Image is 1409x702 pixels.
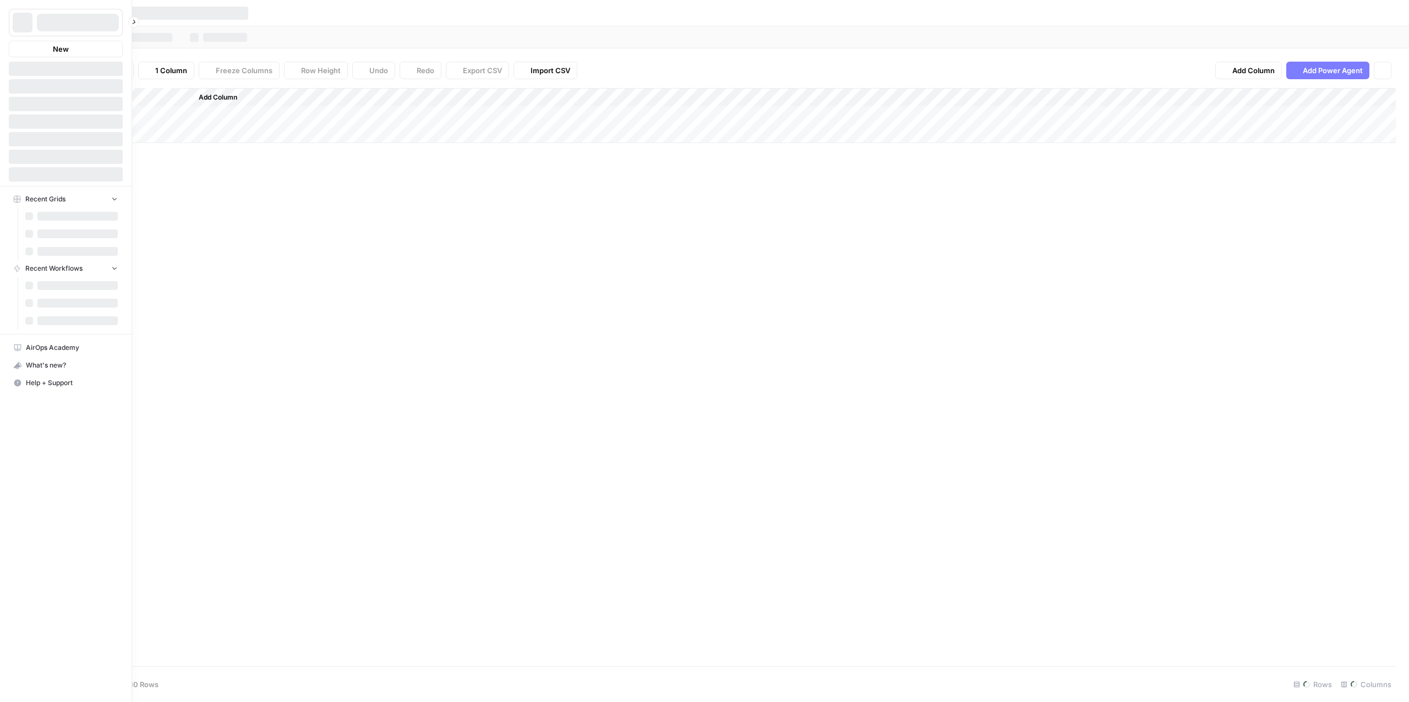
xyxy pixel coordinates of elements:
[1215,62,1282,79] button: Add Column
[9,41,123,57] button: New
[184,90,242,105] button: Add Column
[26,343,118,353] span: AirOps Academy
[9,357,123,374] button: What's new?
[25,264,83,273] span: Recent Workflows
[352,62,395,79] button: Undo
[9,357,122,374] div: What's new?
[199,92,237,102] span: Add Column
[514,62,577,79] button: Import CSV
[531,65,570,76] span: Import CSV
[1336,676,1396,693] div: Columns
[400,62,441,79] button: Redo
[216,65,272,76] span: Freeze Columns
[53,43,69,54] span: New
[114,679,159,690] span: Add 10 Rows
[1303,65,1363,76] span: Add Power Agent
[446,62,509,79] button: Export CSV
[9,374,123,392] button: Help + Support
[138,62,194,79] button: 1 Column
[199,62,280,79] button: Freeze Columns
[369,65,388,76] span: Undo
[26,378,118,388] span: Help + Support
[155,65,187,76] span: 1 Column
[25,194,65,204] span: Recent Grids
[9,260,123,277] button: Recent Workflows
[284,62,348,79] button: Row Height
[301,65,341,76] span: Row Height
[417,65,434,76] span: Redo
[1289,676,1336,693] div: Rows
[9,191,123,207] button: Recent Grids
[1286,62,1369,79] button: Add Power Agent
[463,65,502,76] span: Export CSV
[9,339,123,357] a: AirOps Academy
[1232,65,1275,76] span: Add Column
